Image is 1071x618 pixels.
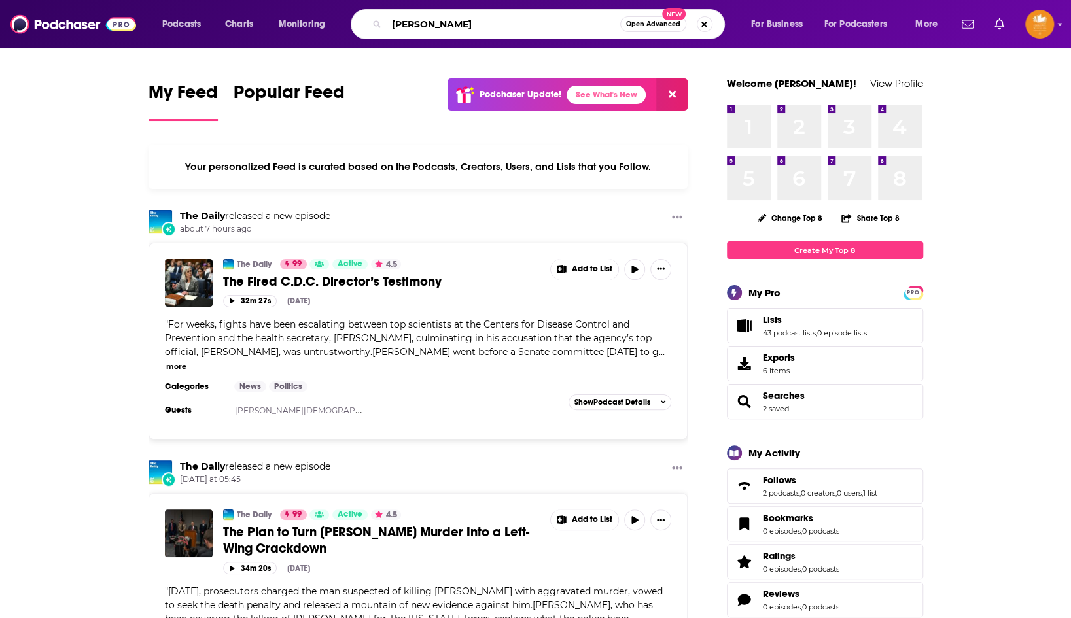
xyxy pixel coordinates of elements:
a: The Daily [237,259,272,269]
div: My Activity [748,447,800,459]
span: Ratings [727,544,923,579]
a: 0 creators [801,489,835,498]
a: [PERSON_NAME][DEMOGRAPHIC_DATA] [235,405,400,415]
button: open menu [816,14,906,35]
a: The Daily [237,509,272,520]
a: 99 [280,259,307,269]
button: Show More Button [667,210,688,226]
span: My Feed [149,81,218,111]
a: Popular Feed [234,81,345,121]
a: 1 list [863,489,877,498]
a: Active [332,259,368,269]
img: The Plan to Turn Charlie Kirk’s Murder Into a Left-Wing Crackdown [165,509,213,557]
span: 99 [292,258,302,271]
a: Ratings [731,553,758,571]
a: The Daily [180,210,225,222]
span: , [801,602,802,611]
a: Welcome [PERSON_NAME]! [727,77,856,90]
a: The Fired C.D.C. Director’s Testimony [223,273,541,290]
button: open menu [742,14,819,35]
span: Ratings [763,550,796,562]
span: , [862,489,863,498]
button: Show More Button [650,259,671,280]
button: Change Top 8 [750,210,831,226]
a: 0 episode lists [817,328,867,337]
span: Podcasts [162,15,201,33]
span: Charts [225,15,253,33]
span: Add to List [572,264,612,274]
span: , [816,328,817,337]
a: Ratings [763,550,839,562]
span: Exports [763,352,795,364]
span: Show Podcast Details [574,398,650,407]
span: 99 [292,508,302,521]
img: The Fired C.D.C. Director’s Testimony [165,259,213,307]
span: Reviews [727,582,923,617]
a: The Daily [180,460,225,472]
div: [DATE] [287,564,310,573]
a: Bookmarks [763,512,839,524]
img: Podchaser - Follow, Share and Rate Podcasts [10,12,136,37]
span: For Business [751,15,803,33]
span: Add to List [572,515,612,524]
img: User Profile [1025,10,1054,39]
button: 4.5 [371,259,401,269]
p: Podchaser Update! [480,89,561,100]
a: 0 episodes [763,526,801,536]
a: Show notifications dropdown [989,13,1010,35]
a: The Daily [149,460,172,484]
a: 2 podcasts [763,489,799,498]
span: [DATE] at 05:45 [180,474,330,485]
h3: Guests [165,405,224,415]
button: Show More Button [667,460,688,477]
a: Exports [727,346,923,381]
button: open menu [906,14,954,35]
a: 2 saved [763,404,789,413]
a: Create My Top 8 [727,241,923,259]
span: Lists [727,308,923,343]
span: , [801,526,802,536]
button: Show More Button [650,509,671,530]
h3: released a new episode [180,210,330,222]
span: More [915,15,938,33]
button: 32m 27s [223,295,277,307]
button: open menu [270,14,342,35]
div: My Pro [748,286,781,299]
a: 0 episodes [763,602,801,611]
a: Lists [763,314,867,326]
span: Exports [731,354,758,373]
a: 0 users [837,489,862,498]
a: See What's New [567,86,646,104]
a: 0 podcasts [802,602,839,611]
a: Searches [763,390,805,402]
button: Show profile menu [1025,10,1054,39]
span: The Plan to Turn [PERSON_NAME] Murder Into a Left-Wing Crackdown [223,524,529,557]
span: The Fired C.D.C. Director’s Testimony [223,273,442,290]
span: ... [659,346,665,358]
button: Show More Button [551,509,619,530]
span: Bookmarks [763,512,813,524]
span: " [165,318,659,358]
span: , [799,489,801,498]
a: My Feed [149,81,218,121]
a: Lists [731,317,758,335]
span: , [835,489,837,498]
span: Logged in as ShreveWilliams [1025,10,1054,39]
a: Charts [217,14,261,35]
div: Search podcasts, credits, & more... [363,9,737,39]
a: Politics [269,381,307,392]
a: 43 podcast lists [763,328,816,337]
a: The Daily [149,210,172,233]
span: Open Advanced [626,21,680,27]
img: The Daily [223,509,234,520]
input: Search podcasts, credits, & more... [387,14,620,35]
h3: released a new episode [180,460,330,473]
a: Reviews [763,588,839,600]
a: PRO [905,287,921,297]
span: Active [338,508,362,521]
